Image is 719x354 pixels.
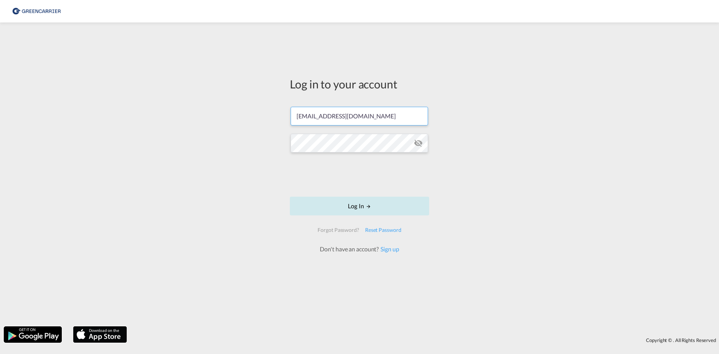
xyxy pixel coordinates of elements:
div: Don't have an account? [312,245,407,253]
md-icon: icon-eye-off [414,139,423,148]
a: Sign up [379,245,399,252]
iframe: reCAPTCHA [303,160,416,189]
div: Forgot Password? [315,223,362,237]
img: apple.png [72,326,128,344]
div: Log in to your account [290,76,429,92]
img: 8cf206808afe11efa76fcd1e3d746489.png [11,3,62,20]
div: Reset Password [362,223,404,237]
div: Copyright © . All Rights Reserved [131,334,719,347]
button: LOGIN [290,197,429,215]
img: google.png [3,326,63,344]
input: Enter email/phone number [291,107,428,125]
